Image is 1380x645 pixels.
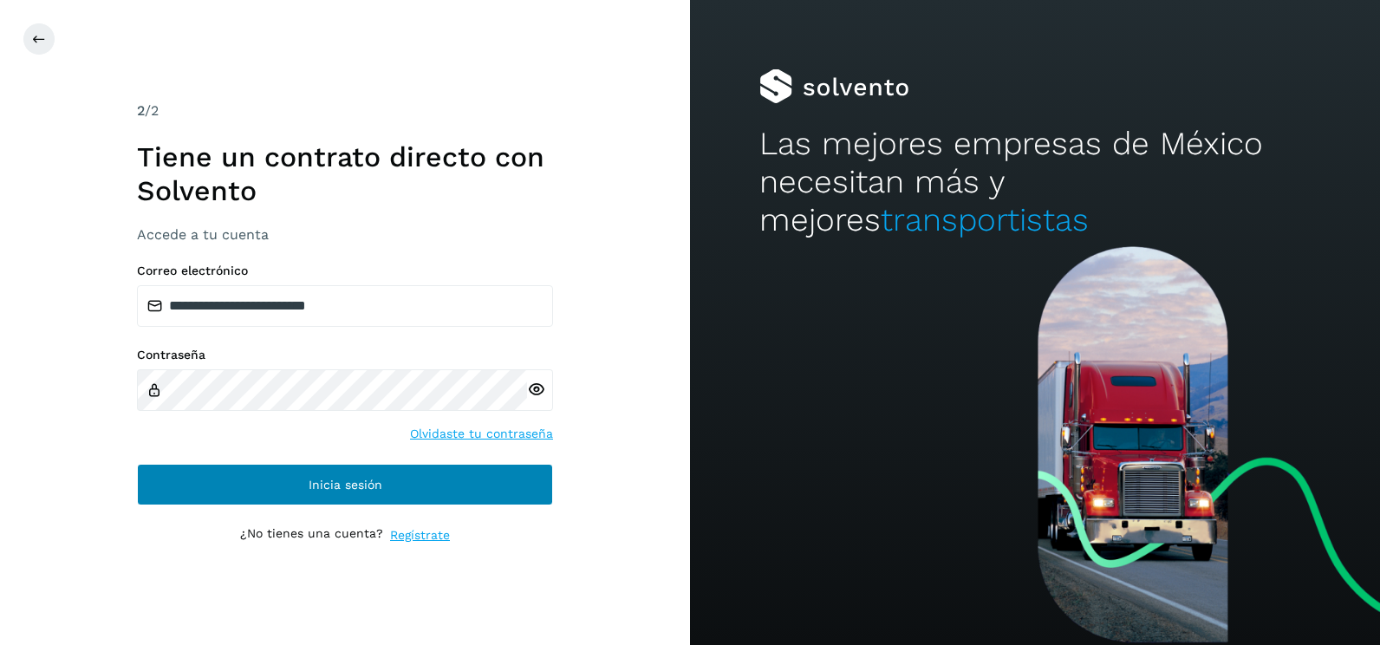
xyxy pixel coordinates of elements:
span: transportistas [881,201,1089,238]
span: Inicia sesión [309,479,382,491]
h3: Accede a tu cuenta [137,226,553,243]
a: Regístrate [390,526,450,544]
label: Correo electrónico [137,264,553,278]
h1: Tiene un contrato directo con Solvento [137,140,553,207]
a: Olvidaste tu contraseña [410,425,553,443]
label: Contraseña [137,348,553,362]
button: Inicia sesión [137,464,553,505]
h2: Las mejores empresas de México necesitan más y mejores [759,125,1312,240]
p: ¿No tienes una cuenta? [240,526,383,544]
span: 2 [137,102,145,119]
div: /2 [137,101,553,121]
